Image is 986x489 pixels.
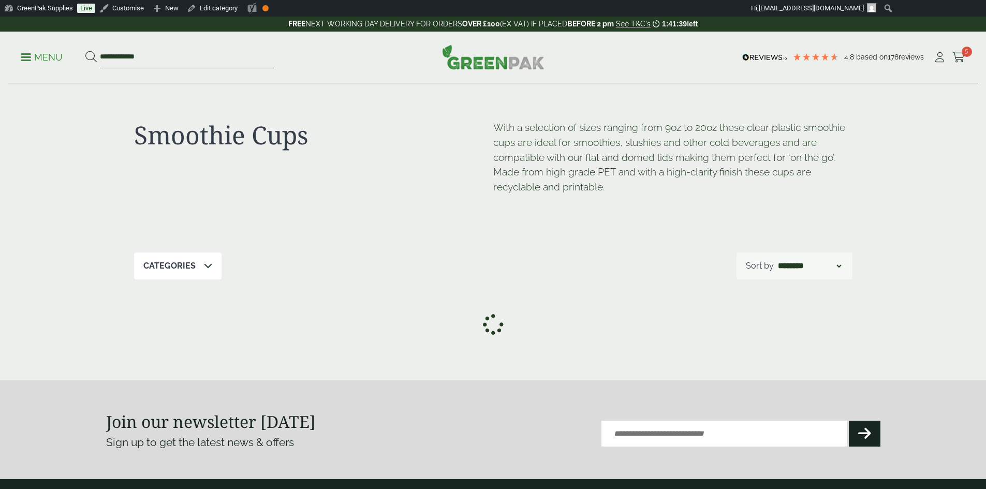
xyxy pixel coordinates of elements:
p: Categories [143,260,196,272]
strong: FREE [288,20,305,28]
strong: BEFORE 2 pm [567,20,614,28]
p: Menu [21,51,63,64]
span: reviews [899,53,924,61]
i: My Account [933,52,946,63]
p: With a selection of sizes ranging from 9oz to 20oz these clear plastic smoothie cups are ideal fo... [493,120,852,195]
span: 5 [962,47,972,57]
a: 5 [952,50,965,65]
p: Sort by [746,260,774,272]
h1: Smoothie Cups [134,120,493,150]
a: Live [77,4,95,13]
strong: Join our newsletter [DATE] [106,410,316,433]
span: left [687,20,698,28]
span: 178 [888,53,899,61]
a: Menu [21,51,63,62]
span: 1:41:39 [662,20,687,28]
p: Sign up to get the latest news & offers [106,434,454,451]
span: Based on [856,53,888,61]
strong: OVER £100 [462,20,500,28]
a: See T&C's [616,20,651,28]
span: 4.8 [844,53,856,61]
img: GreenPak Supplies [442,45,544,69]
div: OK [262,5,269,11]
img: REVIEWS.io [742,54,787,61]
span: [EMAIL_ADDRESS][DOMAIN_NAME] [759,4,864,12]
div: 4.78 Stars [792,52,839,62]
select: Shop order [776,260,843,272]
i: Cart [952,52,965,63]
